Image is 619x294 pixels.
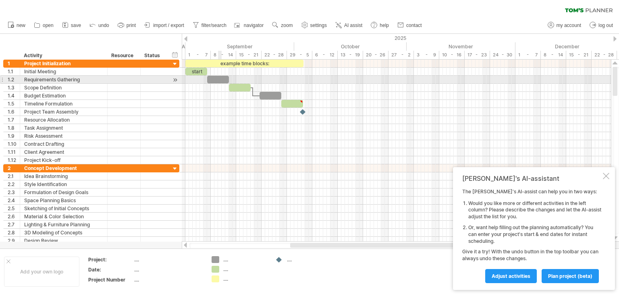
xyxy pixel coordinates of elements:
a: zoom [270,20,295,31]
div: 15 - 21 [566,51,592,59]
div: example time blocks: [185,60,303,67]
span: import / export [153,23,184,28]
div: 6 - 12 [312,51,338,59]
span: save [71,23,81,28]
div: start [185,68,207,75]
div: 20 - 26 [363,51,388,59]
span: Adjust activities [492,273,530,279]
div: .... [134,276,202,283]
div: 2.9 [8,237,20,244]
div: 1.3 [8,84,20,91]
a: navigator [233,20,266,31]
div: Concept Development [24,164,103,172]
a: contact [395,20,424,31]
div: 13 - 19 [338,51,363,59]
a: log out [588,20,615,31]
div: 15 - 21 [236,51,262,59]
div: .... [134,256,202,263]
div: Activity [24,52,103,60]
a: my account [546,20,584,31]
span: undo [98,23,109,28]
a: plan project (beta) [542,269,599,283]
div: 10 - 16 [439,51,465,59]
div: Project: [88,256,133,263]
span: filter/search [201,23,226,28]
div: [PERSON_NAME]'s AI-assistant [462,174,601,182]
a: AI assist [333,20,365,31]
div: scroll to activity [171,76,179,84]
div: September 2025 [185,42,294,51]
div: 2 [8,164,20,172]
a: settings [299,20,329,31]
div: Client Agreement [24,148,103,156]
span: navigator [244,23,264,28]
div: 2.3 [8,188,20,196]
div: 2.7 [8,221,20,228]
div: .... [223,275,267,282]
span: contact [406,23,422,28]
a: undo [87,20,112,31]
span: print [127,23,136,28]
div: 1 - 7 [515,51,541,59]
span: zoom [281,23,293,28]
a: print [116,20,138,31]
div: 3 - 9 [414,51,439,59]
span: my account [557,23,581,28]
div: 2.4 [8,197,20,204]
div: 1.2 [8,76,20,83]
div: 1.5 [8,100,20,108]
li: Would you like more or different activities in the left column? Please describe the changes and l... [468,200,601,220]
span: settings [310,23,327,28]
div: 17 - 23 [465,51,490,59]
a: Adjust activities [485,269,537,283]
div: 24 - 30 [490,51,515,59]
span: log out [598,23,613,28]
div: Project Initialization [24,60,103,67]
div: 2.2 [8,180,20,188]
span: plan project (beta) [548,273,592,279]
div: The [PERSON_NAME]'s AI-assist can help you in two ways: Give it a try! With the undo button in th... [462,188,601,283]
div: 27 - 2 [388,51,414,59]
div: 8 - 14 [541,51,566,59]
div: 22 - 28 [262,51,287,59]
div: Lighting & Furniture Planning [24,221,103,228]
div: 1.12 [8,156,20,164]
div: Project Kick-off [24,156,103,164]
div: November 2025 [407,42,515,51]
a: open [32,20,56,31]
div: Risk Assessment [24,132,103,140]
div: Style Identification [24,180,103,188]
div: .... [134,266,202,273]
span: help [380,23,389,28]
div: .... [287,256,331,263]
div: 2.1 [8,172,20,180]
div: 3D Modeling of Concepts [24,229,103,236]
div: Initial Meeting [24,68,103,75]
div: 22 - 28 [592,51,617,59]
div: 1 [8,60,20,67]
div: .... [223,256,267,263]
div: Status [144,52,162,60]
a: new [6,20,28,31]
li: Or, want help filling out the planning automatically? You can enter your project's start & end da... [468,224,601,244]
div: 2.5 [8,205,20,212]
span: AI assist [344,23,362,28]
div: Resource [111,52,136,60]
div: 1.4 [8,92,20,99]
div: Space Planning Basics [24,197,103,204]
div: 1.8 [8,124,20,132]
a: filter/search [191,20,229,31]
div: Task Assignment [24,124,103,132]
div: Requirements Gathering [24,76,103,83]
a: save [60,20,83,31]
div: Formulation of Design Goals [24,188,103,196]
div: 8 - 14 [211,51,236,59]
div: 1.7 [8,116,20,124]
div: 1.1 [8,68,20,75]
span: new [17,23,25,28]
div: 1.6 [8,108,20,116]
div: 1.9 [8,132,20,140]
div: 2.6 [8,213,20,220]
div: Resource Allocation [24,116,103,124]
div: Add your own logo [4,257,79,287]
